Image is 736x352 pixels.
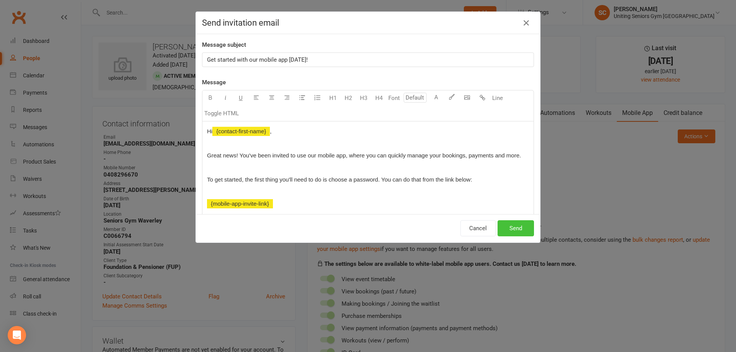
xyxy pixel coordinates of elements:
button: H4 [371,90,386,106]
span: Great news! You've been invited to use our mobile app, where you can quickly manage your bookings... [207,152,521,159]
span: U [239,95,243,102]
button: H2 [340,90,356,106]
button: H1 [325,90,340,106]
label: Message [202,78,226,87]
button: Close [520,17,532,29]
button: Send [498,220,534,236]
div: Open Intercom Messenger [8,326,26,344]
span: , [270,128,271,134]
button: A [429,90,444,106]
button: Line [490,90,505,106]
button: Cancel [460,220,496,236]
span: Get started with our mobile app [DATE]! [207,56,308,63]
button: H3 [356,90,371,106]
input: Default [404,93,427,103]
span: Hi [207,128,212,134]
h4: Send invitation email [202,18,534,28]
span: To get started, the first thing you'll need to do is choose a password. You can do that from the ... [207,176,472,183]
label: Message subject [202,40,246,49]
button: Font [386,90,402,106]
button: Toggle HTML [202,106,241,121]
button: U [233,90,248,106]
